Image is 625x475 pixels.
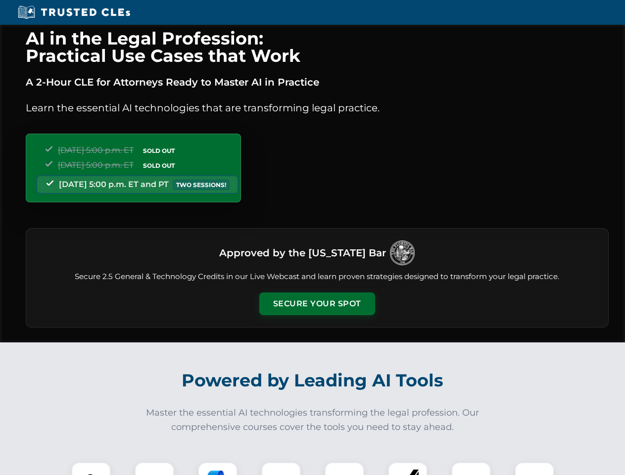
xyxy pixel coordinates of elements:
img: Trusted CLEs [15,5,133,20]
img: Logo [390,240,415,265]
p: Secure 2.5 General & Technology Credits in our Live Webcast and learn proven strategies designed ... [38,271,596,283]
button: Secure Your Spot [259,292,375,315]
h3: Approved by the [US_STATE] Bar [219,244,386,262]
p: Master the essential AI technologies transforming the legal profession. Our comprehensive courses... [140,406,486,434]
span: [DATE] 5:00 p.m. ET [58,145,134,155]
p: Learn the essential AI technologies that are transforming legal practice. [26,100,609,116]
span: [DATE] 5:00 p.m. ET [58,160,134,170]
span: SOLD OUT [140,160,178,171]
p: A 2-Hour CLE for Attorneys Ready to Master AI in Practice [26,74,609,90]
h1: AI in the Legal Profession: Practical Use Cases that Work [26,30,609,64]
span: SOLD OUT [140,145,178,156]
h2: Powered by Leading AI Tools [39,363,587,398]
